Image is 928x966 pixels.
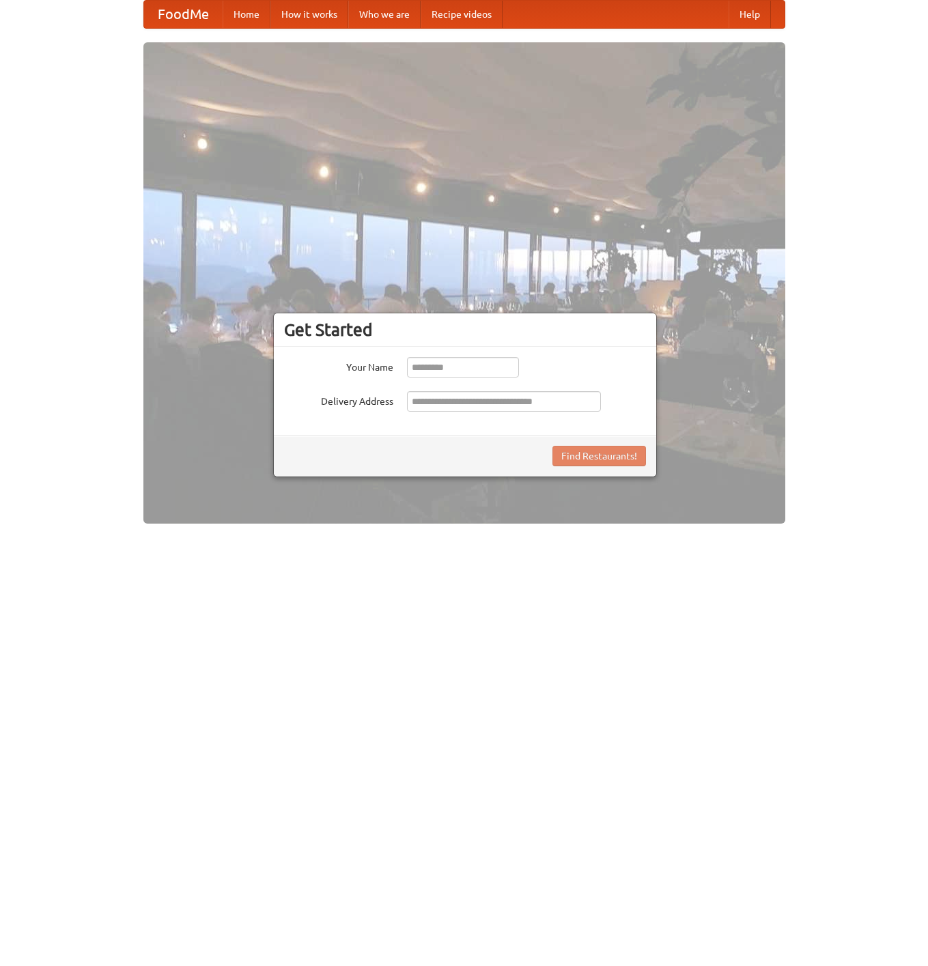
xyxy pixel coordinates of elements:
[270,1,348,28] a: How it works
[284,391,393,408] label: Delivery Address
[284,319,646,340] h3: Get Started
[729,1,771,28] a: Help
[552,446,646,466] button: Find Restaurants!
[348,1,421,28] a: Who we are
[421,1,503,28] a: Recipe videos
[144,1,223,28] a: FoodMe
[284,357,393,374] label: Your Name
[223,1,270,28] a: Home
